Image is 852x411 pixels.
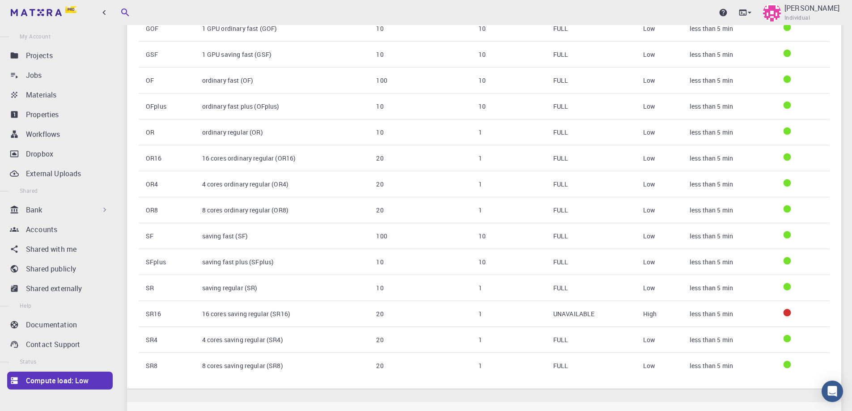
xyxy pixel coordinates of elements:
[195,275,369,301] td: saving regular (SR)
[26,70,42,81] p: Jobs
[546,119,636,145] td: FULL
[139,249,195,275] th: SFplus
[369,68,471,93] td: 100
[369,197,471,223] td: 20
[636,249,682,275] td: Low
[682,327,776,353] td: less than 5 min
[195,119,369,145] td: ordinary regular (OR)
[546,223,636,249] td: FULL
[471,275,546,301] td: 1
[471,223,546,249] td: 10
[7,145,113,163] a: Dropbox
[26,283,82,294] p: Shared externally
[26,89,56,100] p: Materials
[369,249,471,275] td: 10
[471,353,546,379] td: 1
[195,223,369,249] td: saving fast (SF)
[9,5,80,20] a: Pro
[369,145,471,171] td: 20
[822,381,843,402] div: Open Intercom Messenger
[195,16,369,42] td: 1 GPU ordinary fast (GOF)
[139,68,195,93] th: OF
[195,93,369,119] td: ordinary fast plus (OFplus)
[139,301,195,327] th: SR16
[369,327,471,353] td: 20
[369,42,471,68] td: 10
[546,16,636,42] td: FULL
[369,275,471,301] td: 10
[7,106,113,123] a: Properties
[195,301,369,327] td: 16 cores saving regular (SR16)
[139,93,195,119] th: OFplus
[7,372,113,390] a: Compute load: Low
[26,129,60,140] p: Workflows
[7,201,113,219] div: Bank
[682,16,776,42] td: less than 5 min
[471,16,546,42] td: 10
[26,375,89,386] p: Compute load: Low
[369,119,471,145] td: 10
[636,197,682,223] td: Low
[546,145,636,171] td: FULL
[682,275,776,301] td: less than 5 min
[369,93,471,119] td: 10
[471,249,546,275] td: 10
[26,148,53,159] p: Dropbox
[636,353,682,379] td: Low
[195,249,369,275] td: saving fast plus (SFplus)
[546,197,636,223] td: FULL
[682,171,776,197] td: less than 5 min
[636,42,682,68] td: Low
[682,119,776,145] td: less than 5 min
[7,260,113,278] a: Shared publicly
[546,301,636,327] td: UNAVAILABLE
[546,353,636,379] td: FULL
[369,171,471,197] td: 20
[546,93,636,119] td: FULL
[636,171,682,197] td: Low
[546,171,636,197] td: FULL
[7,125,113,143] a: Workflows
[7,86,113,104] a: Materials
[546,249,636,275] td: FULL
[139,197,195,223] th: OR8
[471,197,546,223] td: 1
[471,119,546,145] td: 1
[636,68,682,93] td: Low
[471,327,546,353] td: 1
[139,119,195,145] th: OR
[682,249,776,275] td: less than 5 min
[784,13,810,22] span: Individual
[546,327,636,353] td: FULL
[139,145,195,171] th: OR16
[471,301,546,327] td: 1
[26,339,80,350] p: Contact Support
[11,9,62,16] img: logo
[546,42,636,68] td: FULL
[139,42,195,68] th: GSF
[20,187,38,194] span: Shared
[20,33,51,40] span: My Account
[636,145,682,171] td: Low
[18,6,50,14] span: Soporte
[7,220,113,238] a: Accounts
[26,319,77,330] p: Documentation
[26,204,42,215] p: Bank
[369,16,471,42] td: 10
[195,171,369,197] td: 4 cores ordinary regular (OR4)
[471,42,546,68] td: 10
[471,145,546,171] td: 1
[682,197,776,223] td: less than 5 min
[26,263,76,274] p: Shared publicly
[20,302,32,309] span: Help
[26,109,59,120] p: Properties
[471,171,546,197] td: 1
[784,3,839,13] p: [PERSON_NAME]
[682,93,776,119] td: less than 5 min
[20,358,36,365] span: Status
[369,301,471,327] td: 20
[636,93,682,119] td: Low
[7,66,113,84] a: Jobs
[636,16,682,42] td: Low
[7,316,113,334] a: Documentation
